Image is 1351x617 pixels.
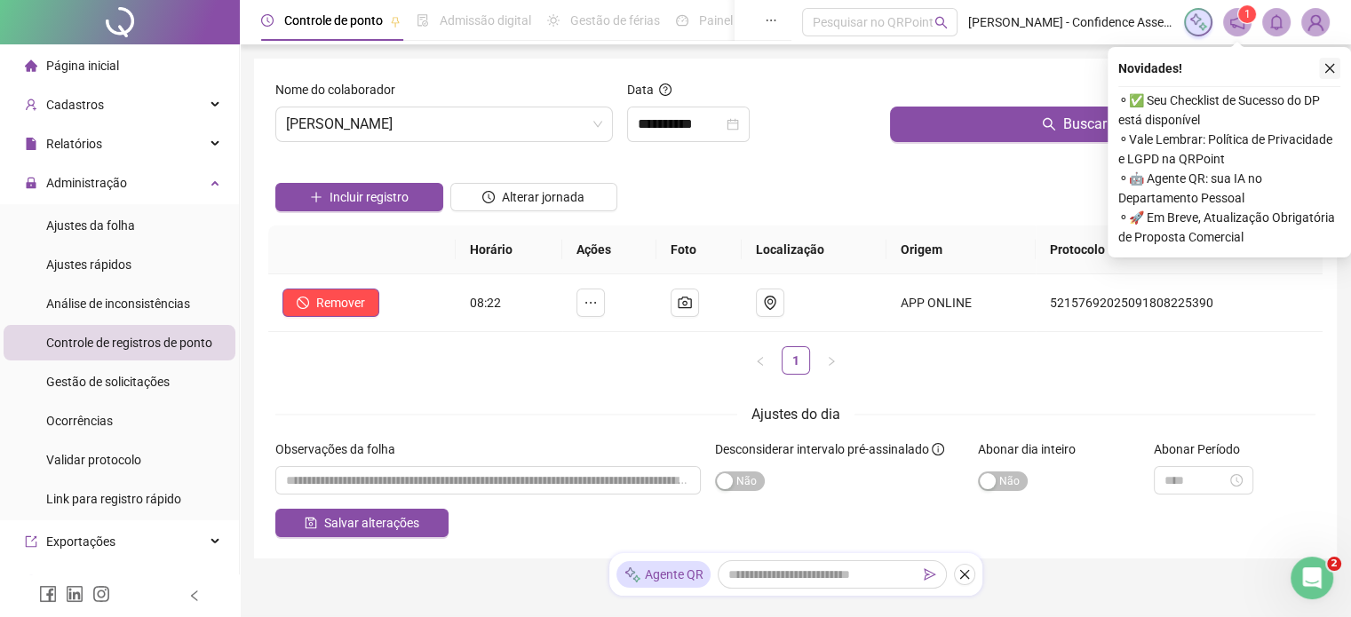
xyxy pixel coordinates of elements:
[275,439,407,459] label: Observações da folha
[1118,59,1182,78] span: Novidades !
[783,347,809,374] a: 1
[715,442,929,456] span: Desconsiderar intervalo pré-assinalado
[417,14,429,27] span: file-done
[746,346,775,375] button: left
[284,13,383,28] span: Controle de ponto
[678,296,692,310] span: camera
[1302,9,1329,36] img: 78724
[450,192,618,206] a: Alterar jornada
[1118,91,1340,130] span: ⚬ ✅ Seu Checklist de Sucesso do DP está disponível
[656,225,742,274] th: Foto
[470,296,501,310] span: 08:22
[25,59,37,72] span: home
[502,187,584,207] span: Alterar jornada
[1268,14,1284,30] span: bell
[1042,117,1056,131] span: search
[1063,114,1164,135] span: Buscar registros
[440,13,531,28] span: Admissão digital
[765,14,777,27] span: ellipsis
[1291,557,1333,599] iframe: Intercom live chat
[456,225,562,274] th: Horário
[46,218,135,233] span: Ajustes da folha
[978,439,1087,459] label: Abonar dia inteiro
[886,274,1036,332] td: APP ONLINE
[316,293,365,312] span: Remover
[275,509,449,537] button: Salvar alterações
[46,453,141,467] span: Validar protocolo
[1229,14,1245,30] span: notification
[39,585,57,603] span: facebook
[1327,557,1341,571] span: 2
[1188,12,1208,32] img: sparkle-icon.fc2bf0ac1784a2077858766a79e2daf3.svg
[1154,439,1252,459] label: Abonar Período
[46,534,115,549] span: Exportações
[286,107,602,141] span: CLÉBIA OLIVEIRA BORGES
[1118,130,1340,169] span: ⚬ Vale Lembrar: Política de Privacidade e LGPD na QRPoint
[826,356,837,367] span: right
[275,183,443,211] button: Incluir registro
[584,296,598,310] span: ellipsis
[562,225,656,274] th: Ações
[482,191,495,203] span: clock-circle
[1323,62,1336,75] span: close
[746,346,775,375] li: Página anterior
[1118,208,1340,247] span: ⚬ 🚀 Em Breve, Atualização Obrigatória de Proposta Comercial
[46,492,181,506] span: Link para registro rápido
[25,138,37,150] span: file
[46,59,119,73] span: Página inicial
[699,13,768,28] span: Painel do DP
[742,225,886,274] th: Localização
[763,296,777,310] span: environment
[25,535,37,548] span: export
[282,289,379,317] button: Remover
[25,177,37,189] span: lock
[547,14,560,27] span: sun
[755,356,766,367] span: left
[46,297,190,311] span: Análise de inconsistências
[782,346,810,375] li: 1
[46,257,131,272] span: Ajustes rápidos
[46,414,113,428] span: Ocorrências
[324,513,419,533] span: Salvar alterações
[751,406,840,423] span: Ajustes do dia
[817,346,846,375] button: right
[1244,8,1251,20] span: 1
[886,225,1036,274] th: Origem
[46,137,102,151] span: Relatórios
[676,14,688,27] span: dashboard
[46,176,127,190] span: Administração
[1238,5,1256,23] sup: 1
[92,585,110,603] span: instagram
[390,16,401,27] span: pushpin
[1036,225,1323,274] th: Protocolo
[46,375,170,389] span: Gestão de solicitações
[968,12,1173,32] span: [PERSON_NAME] - Confidence Assessoria e Administração de Condominios
[46,573,112,588] span: Integrações
[958,568,971,581] span: close
[188,589,201,602] span: left
[275,80,407,99] label: Nome do colaborador
[66,585,83,603] span: linkedin
[817,346,846,375] li: Próxima página
[1036,274,1323,332] td: 52157692025091808225390
[890,107,1315,142] button: Buscar registros
[310,191,322,203] span: plus
[450,183,618,211] button: Alterar jornada
[330,187,409,207] span: Incluir registro
[25,99,37,111] span: user-add
[46,336,212,350] span: Controle de registros de ponto
[616,561,711,588] div: Agente QR
[932,443,944,455] span: info-circle
[297,297,309,309] span: stop
[46,98,104,112] span: Cadastros
[305,517,317,529] span: save
[570,13,660,28] span: Gestão de férias
[261,14,274,27] span: clock-circle
[627,83,654,97] span: Data
[624,566,641,584] img: sparkle-icon.fc2bf0ac1784a2077858766a79e2daf3.svg
[659,83,672,96] span: question-circle
[924,568,936,581] span: send
[934,16,948,29] span: search
[1118,169,1340,208] span: ⚬ 🤖 Agente QR: sua IA no Departamento Pessoal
